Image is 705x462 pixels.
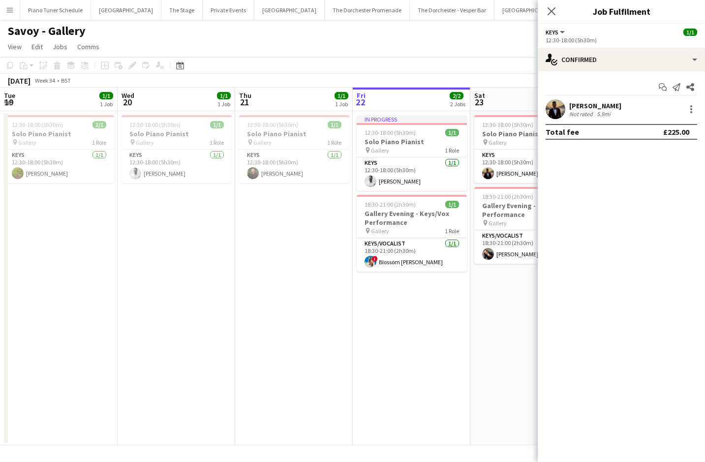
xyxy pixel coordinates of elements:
span: 12:30-18:00 (5h30m) [365,129,416,136]
span: Edit [31,42,43,51]
span: Tue [4,91,15,100]
a: View [4,40,26,53]
div: 2 Jobs [450,100,465,108]
app-job-card: 12:30-18:00 (5h30m)1/1Solo Piano Pianist Gallery1 RoleKeys1/112:30-18:00 (5h30m)[PERSON_NAME] [122,115,232,183]
span: 12:30-18:00 (5h30m) [482,121,533,128]
span: 1 Role [92,139,106,146]
button: Private Events [203,0,254,20]
span: 1/1 [210,121,224,128]
div: [PERSON_NAME] [569,101,621,110]
span: Jobs [53,42,67,51]
app-card-role: Keys1/112:30-18:00 (5h30m)[PERSON_NAME] [122,150,232,183]
span: Gallery [136,139,154,146]
span: ! [372,256,378,262]
h3: Solo Piano Pianist [239,129,349,138]
app-job-card: 12:30-18:00 (5h30m)1/1Solo Piano Pianist Gallery1 RoleKeys1/112:30-18:00 (5h30m)[PERSON_NAME] [474,115,584,183]
div: BST [61,77,71,84]
div: 1 Job [335,100,348,108]
span: Thu [239,91,251,100]
h3: Solo Piano Pianist [4,129,114,138]
span: Gallery [489,219,507,227]
span: Wed [122,91,134,100]
app-card-role: Keys1/112:30-18:00 (5h30m)[PERSON_NAME] [4,150,114,183]
app-job-card: In progress12:30-18:00 (5h30m)1/1Solo Piano Pianist Gallery1 RoleKeys1/112:30-18:00 (5h30m)[PERSO... [357,115,467,191]
div: 1 Job [100,100,113,108]
a: Comms [73,40,103,53]
span: Gallery [371,227,389,235]
span: 1/1 [445,129,459,136]
span: Gallery [371,147,389,154]
span: 1 Role [445,147,459,154]
div: £225.00 [663,127,689,137]
app-card-role: Keys1/112:30-18:00 (5h30m)[PERSON_NAME] [357,157,467,191]
h3: Solo Piano Pianist [122,129,232,138]
h1: Savoy - Gallery [8,24,86,38]
span: 1/1 [683,29,697,36]
span: Week 34 [32,77,57,84]
button: The Dorchester - Vesper Bar [410,0,494,20]
button: Keys [546,29,566,36]
span: Gallery [253,139,272,146]
span: 1 Role [210,139,224,146]
div: Confirmed [538,48,705,71]
app-card-role: Keys1/112:30-18:00 (5h30m)[PERSON_NAME] [474,150,584,183]
app-card-role: Keys/Vocalist1/118:30-21:00 (2h30m)!Blossom [PERSON_NAME] [357,238,467,272]
span: 23 [473,96,485,108]
span: 1/1 [92,121,106,128]
span: 12:30-18:00 (5h30m) [247,121,298,128]
span: Gallery [489,139,507,146]
span: Keys [546,29,558,36]
span: Gallery [18,139,36,146]
app-card-role: Keys/Vocalist1/118:30-21:00 (2h30m)[PERSON_NAME] [474,230,584,264]
button: [GEOGRAPHIC_DATA] [91,0,161,20]
div: 5.9mi [595,110,613,118]
a: Jobs [49,40,71,53]
span: 1 Role [445,227,459,235]
span: 1 Role [327,139,341,146]
span: Comms [77,42,99,51]
app-job-card: 12:30-18:00 (5h30m)1/1Solo Piano Pianist Gallery1 RoleKeys1/112:30-18:00 (5h30m)[PERSON_NAME] [239,115,349,183]
h3: Solo Piano Pianist [357,137,467,146]
span: 1/1 [217,92,231,99]
div: Total fee [546,127,579,137]
span: 12:30-18:00 (5h30m) [129,121,181,128]
app-card-role: Keys1/112:30-18:00 (5h30m)[PERSON_NAME] [239,150,349,183]
button: The Dorchester Promenade [325,0,410,20]
span: 1/1 [335,92,348,99]
app-job-card: 18:30-21:00 (2h30m)1/1Gallery Evening - Keys/Vox Performance Gallery1 RoleKeys/Vocalist1/118:30-2... [474,187,584,264]
div: [DATE] [8,76,31,86]
span: 19 [2,96,15,108]
span: 12:30-18:00 (5h30m) [12,121,63,128]
span: 20 [120,96,134,108]
h3: Gallery Evening - Keys/Vox Performance [357,209,467,227]
button: The Stage [161,0,203,20]
span: Fri [357,91,366,100]
span: 1/1 [328,121,341,128]
div: 1 Job [217,100,230,108]
div: In progress [357,115,467,123]
button: [GEOGRAPHIC_DATA] [254,0,325,20]
span: 18:30-21:00 (2h30m) [365,201,416,208]
div: Not rated [569,110,595,118]
span: 1/1 [99,92,113,99]
button: Piano Tuner Schedule [20,0,91,20]
h3: Gallery Evening - Keys/Vox Performance [474,201,584,219]
div: 12:30-18:00 (5h30m)1/1Solo Piano Pianist Gallery1 RoleKeys1/112:30-18:00 (5h30m)[PERSON_NAME] [4,115,114,183]
span: 18:30-21:00 (2h30m) [482,193,533,200]
span: View [8,42,22,51]
a: Edit [28,40,47,53]
h3: Job Fulfilment [538,5,705,18]
app-job-card: 18:30-21:00 (2h30m)1/1Gallery Evening - Keys/Vox Performance Gallery1 RoleKeys/Vocalist1/118:30-2... [357,195,467,272]
span: 21 [238,96,251,108]
button: [GEOGRAPHIC_DATA] [494,0,565,20]
div: 12:30-18:00 (5h30m) [546,36,697,44]
span: 1/1 [445,201,459,208]
h3: Solo Piano Pianist [474,129,584,138]
span: 22 [355,96,366,108]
